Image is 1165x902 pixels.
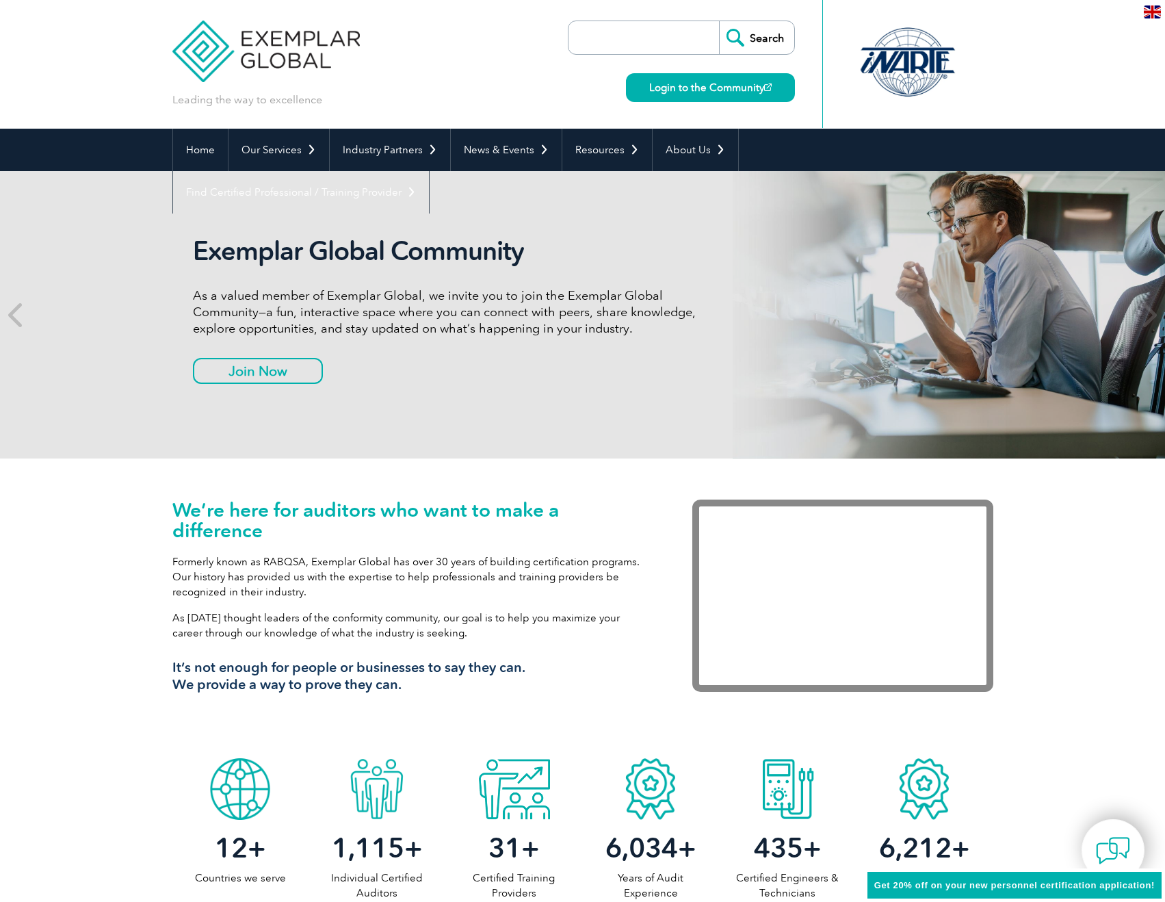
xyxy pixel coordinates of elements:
span: Get 20% off on your new personnel certification application! [874,880,1155,890]
h2: + [445,837,582,859]
input: Search [719,21,794,54]
p: Countries we serve [172,871,309,886]
p: Individual Certified Auditors [309,871,445,901]
span: 435 [754,832,803,864]
span: 6,034 [605,832,678,864]
span: 12 [215,832,248,864]
iframe: Exemplar Global: Working together to make a difference [692,500,993,692]
span: 6,212 [879,832,952,864]
img: open_square.png [764,83,772,91]
a: Join Now [193,358,323,384]
h2: + [309,837,445,859]
span: 1,115 [332,832,404,864]
a: Find Certified Professional / Training Provider [173,171,429,214]
p: As a valued member of Exemplar Global, we invite you to join the Exemplar Global Community—a fun,... [193,287,706,337]
p: As [DATE] thought leaders of the conformity community, our goal is to help you maximize your care... [172,610,651,641]
p: Leading the way to excellence [172,92,322,107]
a: About Us [653,129,738,171]
img: contact-chat.png [1096,834,1130,868]
a: News & Events [451,129,562,171]
span: 31 [488,832,521,864]
a: Resources [562,129,652,171]
a: Login to the Community [626,73,795,102]
p: Years of Audit Experience [582,871,719,901]
a: Home [173,129,228,171]
a: Our Services [228,129,329,171]
img: en [1144,5,1161,18]
h1: We’re here for auditors who want to make a difference [172,500,651,541]
p: Formerly known as RABQSA, Exemplar Global has over 30 years of building certification programs. O... [172,554,651,600]
h2: + [719,837,856,859]
p: Certified Engineers & Technicians [719,871,856,901]
h2: Exemplar Global Community [193,235,706,267]
h3: It’s not enough for people or businesses to say they can. We provide a way to prove they can. [172,659,651,693]
a: Industry Partners [330,129,450,171]
h2: + [582,837,719,859]
p: Certified Training Providers [445,871,582,901]
h2: + [856,837,993,859]
h2: + [172,837,309,859]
